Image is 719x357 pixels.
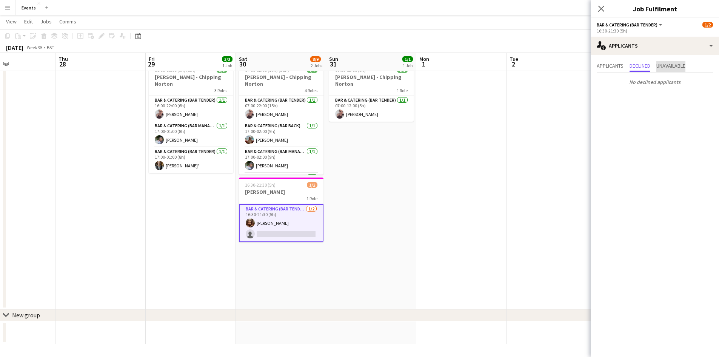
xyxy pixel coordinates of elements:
app-card-role: Bar & Catering (Bar Manager)1/117:00-01:00 (8h)[PERSON_NAME] [149,122,233,147]
span: 1/1 [402,56,413,62]
span: Thu [59,56,68,62]
app-job-card: 07:00-12:00 (5h)1/1[PERSON_NAME] - Chipping Norton1 RoleBar & Catering (Bar Tender)1/107:00-12:00... [329,63,414,122]
span: 1/2 [307,182,317,188]
h3: [PERSON_NAME] - Chipping Norton [329,74,414,87]
span: 16:30-21:30 (5h) [245,182,276,188]
span: Comms [59,18,76,25]
span: Week 35 [25,45,44,50]
button: Bar & Catering (Bar Tender) [597,22,664,28]
span: 3/3 [222,56,232,62]
app-card-role: Bar & Catering (Bar Back)1/117:00-02:00 (9h)[PERSON_NAME] [239,122,323,147]
span: Fri [149,56,155,62]
div: [DATE] [6,44,23,51]
span: 4 Roles [305,88,317,93]
div: 1 Job [222,63,232,68]
span: Sun [329,56,338,62]
span: 29 [148,60,155,68]
span: 30 [238,60,247,68]
app-card-role: Bar & Catering (Bar Tender)1/216:30-21:30 (5h)[PERSON_NAME] [239,204,323,242]
app-job-card: 16:00-01:00 (9h) (Sat)3/3[PERSON_NAME] - Chipping Norton3 RolesBar & Catering (Bar Tender)1/116:0... [149,63,233,173]
div: BST [47,45,54,50]
div: 1 Job [403,63,413,68]
app-card-role: Bar & Catering (Bar Manager)1/117:00-02:00 (9h)[PERSON_NAME] [239,147,323,173]
span: Bar & Catering (Bar Tender) [597,22,657,28]
span: Unavailable [656,63,685,68]
h3: Job Fulfilment [591,4,719,14]
a: Edit [21,17,36,26]
span: 1 Role [397,88,408,93]
span: View [6,18,17,25]
a: Jobs [37,17,55,26]
div: 2 Jobs [311,63,322,68]
div: Applicants [591,37,719,55]
app-card-role: Bar & Catering (Bar Tender)1/107:00-12:00 (5h)[PERSON_NAME] [329,96,414,122]
app-card-role: Bar & Catering (Bar Tender)1/117:00-01:00 (8h)[PERSON_NAME]' [149,147,233,173]
span: Applicants [597,63,624,68]
app-card-role: Bar & Catering (Bar Tender)4/4 [239,173,323,232]
app-card-role: Bar & Catering (Bar Tender)1/116:00-22:00 (6h)[PERSON_NAME] [149,96,233,122]
span: 2 [508,60,518,68]
a: Comms [56,17,79,26]
span: 3 Roles [214,88,227,93]
span: 8/9 [310,56,321,62]
p: No declined applicants [591,76,719,88]
span: 1/2 [702,22,713,28]
div: New group [12,311,40,319]
span: Edit [24,18,33,25]
span: 31 [328,60,338,68]
app-card-role: Bar & Catering (Bar Tender)1/107:00-22:00 (15h)[PERSON_NAME] [239,96,323,122]
button: Events [15,0,42,15]
span: Jobs [40,18,52,25]
span: 28 [57,60,68,68]
h3: [PERSON_NAME] - Chipping Norton [149,74,233,87]
span: Mon [419,56,429,62]
span: Sat [239,56,247,62]
div: 16:30-21:30 (5h) [597,28,713,34]
a: View [3,17,20,26]
span: 1 Role [306,196,317,201]
span: Declined [630,63,650,68]
h3: [PERSON_NAME] [239,189,323,195]
h3: [PERSON_NAME] - Chipping Norton [239,74,323,87]
span: Tue [510,56,518,62]
app-job-card: 16:30-21:30 (5h)1/2[PERSON_NAME]1 RoleBar & Catering (Bar Tender)1/216:30-21:30 (5h)[PERSON_NAME] [239,178,323,242]
span: 1 [418,60,429,68]
app-job-card: 07:00-02:00 (19h) (Sun)7/7[PERSON_NAME] - Chipping Norton4 RolesBar & Catering (Bar Tender)1/107:... [239,63,323,175]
